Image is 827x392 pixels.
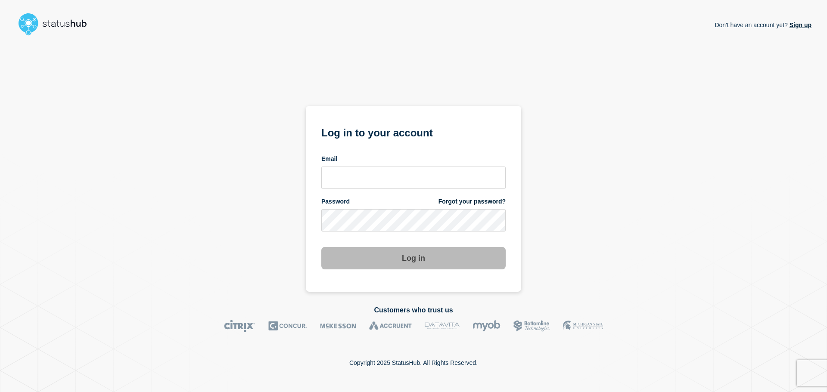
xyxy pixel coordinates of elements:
[16,306,811,314] h2: Customers who trust us
[321,155,337,163] span: Email
[349,359,478,366] p: Copyright 2025 StatusHub. All Rights Reserved.
[438,198,506,206] a: Forgot your password?
[473,320,501,332] img: myob logo
[224,320,255,332] img: Citrix logo
[715,15,811,35] p: Don't have an account yet?
[321,167,506,189] input: email input
[321,209,506,231] input: password input
[320,320,356,332] img: McKesson logo
[321,247,506,269] button: Log in
[788,22,811,28] a: Sign up
[16,10,97,38] img: StatusHub logo
[563,320,603,332] img: MSU logo
[268,320,307,332] img: Concur logo
[321,124,506,140] h1: Log in to your account
[513,320,550,332] img: Bottomline logo
[425,320,460,332] img: DataVita logo
[369,320,412,332] img: Accruent logo
[321,198,350,206] span: Password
